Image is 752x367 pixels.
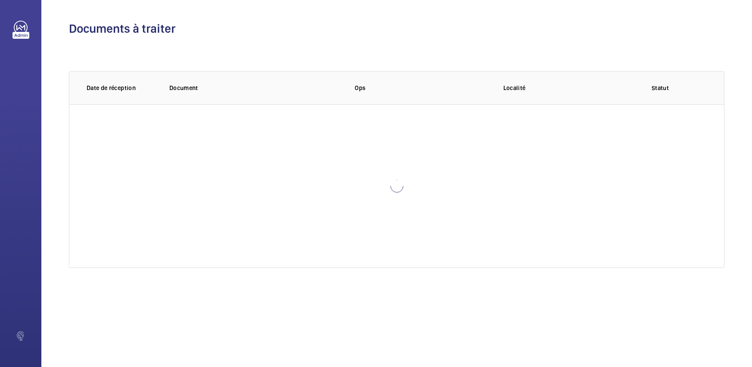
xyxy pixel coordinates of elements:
p: Document [169,84,341,92]
p: Statut [652,84,707,92]
p: Localité [503,84,638,92]
h1: Documents à traiter [69,21,724,37]
p: Ops [355,84,489,92]
p: Date de réception [87,84,156,92]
